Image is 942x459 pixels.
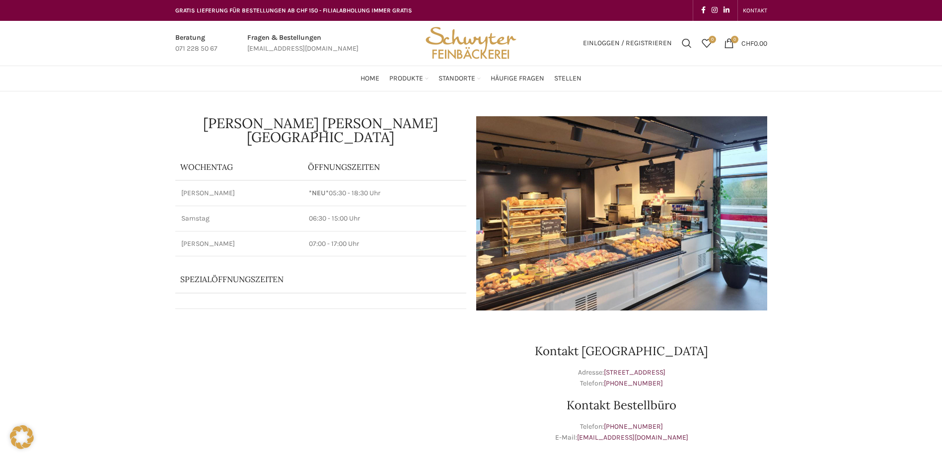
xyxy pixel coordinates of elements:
p: Wochentag [180,161,298,172]
span: 0 [731,36,738,43]
p: Samstag [181,214,297,224]
a: Stellen [554,69,581,88]
img: Bäckerei Schwyter [422,21,519,66]
p: 07:00 - 17:00 Uhr [309,239,460,249]
a: [EMAIL_ADDRESS][DOMAIN_NAME] [577,433,688,442]
p: ÖFFNUNGSZEITEN [308,161,461,172]
a: [PHONE_NUMBER] [604,379,663,387]
a: Produkte [389,69,429,88]
span: 0 [709,36,716,43]
p: 06:30 - 15:00 Uhr [309,214,460,224]
a: Facebook social link [698,3,709,17]
div: Secondary navigation [738,0,772,20]
a: Suchen [677,33,697,53]
a: Häufige Fragen [491,69,544,88]
a: Instagram social link [709,3,721,17]
p: Adresse: Telefon: [476,367,767,389]
a: [PHONE_NUMBER] [604,422,663,431]
p: Telefon: E-Mail: [476,421,767,444]
a: Site logo [422,38,519,47]
span: Home [361,74,379,83]
h1: [PERSON_NAME] [PERSON_NAME][GEOGRAPHIC_DATA] [175,116,466,144]
span: Einloggen / Registrieren [583,40,672,47]
a: Infobox link [175,32,217,55]
span: Stellen [554,74,581,83]
p: Spezialöffnungszeiten [180,274,434,285]
a: Standorte [438,69,481,88]
a: KONTAKT [743,0,767,20]
div: Main navigation [170,69,772,88]
bdi: 0.00 [741,39,767,47]
span: GRATIS LIEFERUNG FÜR BESTELLUNGEN AB CHF 150 - FILIALABHOLUNG IMMER GRATIS [175,7,412,14]
span: Produkte [389,74,423,83]
div: Meine Wunschliste [697,33,717,53]
span: Standorte [438,74,475,83]
span: KONTAKT [743,7,767,14]
a: [STREET_ADDRESS] [604,368,665,377]
a: Infobox link [247,32,359,55]
p: [PERSON_NAME] [181,188,297,198]
a: 0 CHF0.00 [719,33,772,53]
span: Häufige Fragen [491,74,544,83]
p: [PERSON_NAME] [181,239,297,249]
a: Home [361,69,379,88]
a: Linkedin social link [721,3,732,17]
h2: Kontakt Bestellbüro [476,399,767,411]
a: Einloggen / Registrieren [578,33,677,53]
span: CHF [741,39,754,47]
a: 0 [697,33,717,53]
p: 05:30 - 18:30 Uhr [309,188,460,198]
h2: Kontakt [GEOGRAPHIC_DATA] [476,345,767,357]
